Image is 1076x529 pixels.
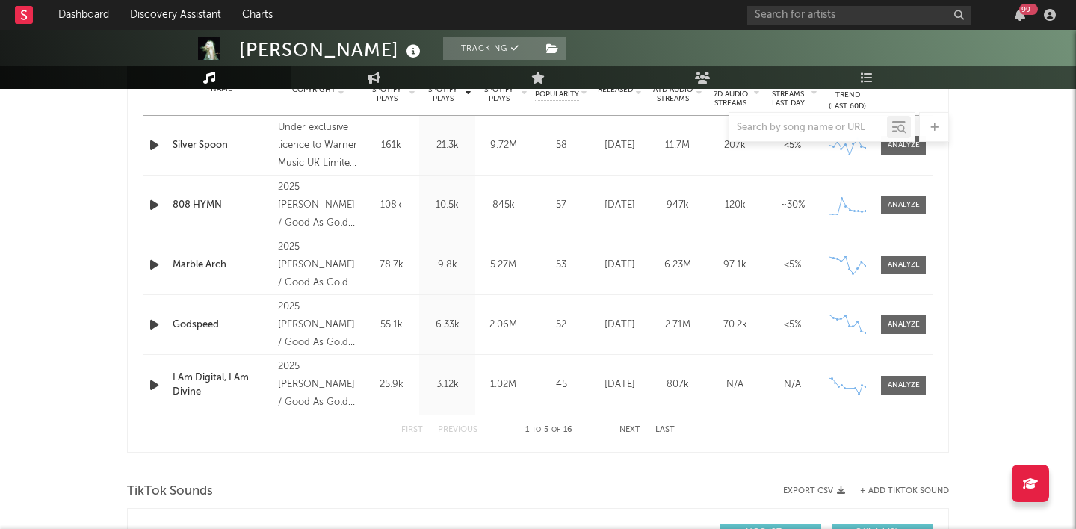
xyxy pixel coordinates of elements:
[173,371,270,400] a: I Am Digital, I Am Divine
[598,85,633,94] span: Released
[423,377,471,392] div: 3.12k
[845,487,949,495] button: + Add TikTok Sound
[479,318,528,332] div: 2.06M
[479,138,528,153] div: 9.72M
[595,318,645,332] div: [DATE]
[652,198,702,213] div: 947k
[278,358,359,412] div: 2025 [PERSON_NAME] / Good As Gold Records
[535,138,587,153] div: 58
[825,67,870,112] div: Global Streaming Trend (Last 60D)
[1015,9,1025,21] button: 99+
[767,138,817,153] div: <5%
[423,138,471,153] div: 21.3k
[710,138,760,153] div: 207k
[278,179,359,232] div: 2025 [PERSON_NAME] / Good As Gold Records
[173,258,270,273] a: Marble Arch
[479,198,528,213] div: 845k
[767,258,817,273] div: <5%
[423,76,463,103] span: Last Day Spotify Plays
[173,84,270,95] div: Name
[710,377,760,392] div: N/A
[367,198,415,213] div: 108k
[423,258,471,273] div: 9.8k
[767,72,808,108] span: Estimated % Playlist Streams Last Day
[535,377,587,392] div: 45
[652,138,702,153] div: 11.7M
[367,377,415,392] div: 25.9k
[655,426,675,434] button: Last
[595,377,645,392] div: [DATE]
[401,426,423,434] button: First
[278,119,359,173] div: Under exclusive licence to Warner Music UK Limited, © 2025 [PERSON_NAME]
[367,138,415,153] div: 161k
[652,76,693,103] span: Global ATD Audio Streams
[767,377,817,392] div: N/A
[278,298,359,352] div: 2025 [PERSON_NAME] / Good As Gold Records
[535,318,587,332] div: 52
[535,78,579,100] span: Spotify Popularity
[1019,4,1038,15] div: 99 +
[652,377,702,392] div: 807k
[127,483,213,501] span: TikTok Sounds
[747,6,971,25] input: Search for artists
[423,318,471,332] div: 6.33k
[595,138,645,153] div: [DATE]
[551,427,560,433] span: of
[443,37,537,60] button: Tracking
[595,258,645,273] div: [DATE]
[367,318,415,332] div: 55.1k
[767,198,817,213] div: ~ 30 %
[278,238,359,292] div: 2025 [PERSON_NAME] / Good As Gold Records
[423,198,471,213] div: 10.5k
[173,138,270,153] a: Silver Spoon
[367,76,406,103] span: 7 Day Spotify Plays
[767,318,817,332] div: <5%
[619,426,640,434] button: Next
[173,198,270,213] a: 808 HYMN
[535,198,587,213] div: 57
[710,258,760,273] div: 97.1k
[479,76,519,103] span: ATD Spotify Plays
[729,122,887,134] input: Search by song name or URL
[438,426,477,434] button: Previous
[535,258,587,273] div: 53
[479,258,528,273] div: 5.27M
[292,85,336,94] span: Copyright
[710,72,751,108] span: Global Rolling 7D Audio Streams
[479,377,528,392] div: 1.02M
[710,198,760,213] div: 120k
[532,427,541,433] span: to
[173,318,270,332] a: Godspeed
[507,421,590,439] div: 1 5 16
[710,318,760,332] div: 70.2k
[783,486,845,495] button: Export CSV
[595,198,645,213] div: [DATE]
[652,258,702,273] div: 6.23M
[239,37,424,62] div: [PERSON_NAME]
[652,318,702,332] div: 2.71M
[860,487,949,495] button: + Add TikTok Sound
[367,258,415,273] div: 78.7k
